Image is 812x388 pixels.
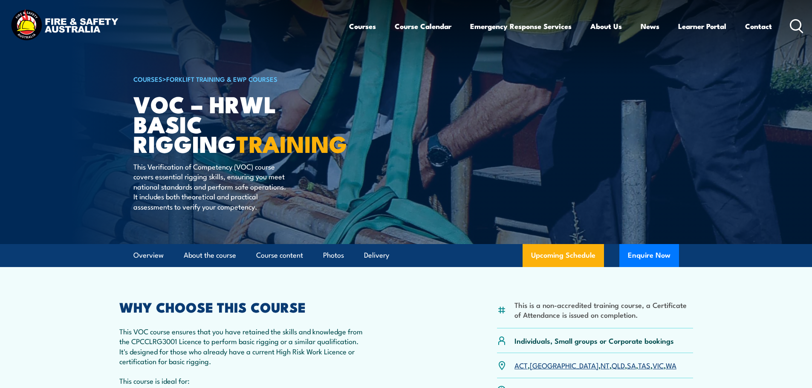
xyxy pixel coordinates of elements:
[523,244,604,267] a: Upcoming Schedule
[666,360,676,370] a: WA
[184,244,236,267] a: About the course
[590,15,622,37] a: About Us
[601,360,610,370] a: NT
[119,326,368,366] p: This VOC course ensures that you have retained the skills and knowledge from the CPCCLRG3001 Lice...
[745,15,772,37] a: Contact
[133,74,162,83] a: COURSES
[612,360,625,370] a: QLD
[133,161,289,211] p: This Verification of Competency (VOC) course covers essential rigging skills, ensuring you meet n...
[119,376,368,385] p: This course is ideal for:
[678,15,726,37] a: Learner Portal
[133,244,164,267] a: Overview
[133,74,344,84] h6: >
[514,360,676,370] p: , , , , , , ,
[364,244,389,267] a: Delivery
[514,300,693,320] li: This is a non-accredited training course, a Certificate of Attendance is issued on completion.
[619,244,679,267] button: Enquire Now
[236,125,347,161] strong: TRAINING
[638,360,650,370] a: TAS
[133,94,344,153] h1: VOC – HRWL Basic Rigging
[627,360,636,370] a: SA
[470,15,572,37] a: Emergency Response Services
[323,244,344,267] a: Photos
[256,244,303,267] a: Course content
[653,360,664,370] a: VIC
[641,15,659,37] a: News
[166,74,277,83] a: Forklift Training & EWP Courses
[119,301,368,313] h2: WHY CHOOSE THIS COURSE
[514,336,674,345] p: Individuals, Small groups or Corporate bookings
[530,360,598,370] a: [GEOGRAPHIC_DATA]
[395,15,451,37] a: Course Calendar
[514,360,528,370] a: ACT
[349,15,376,37] a: Courses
